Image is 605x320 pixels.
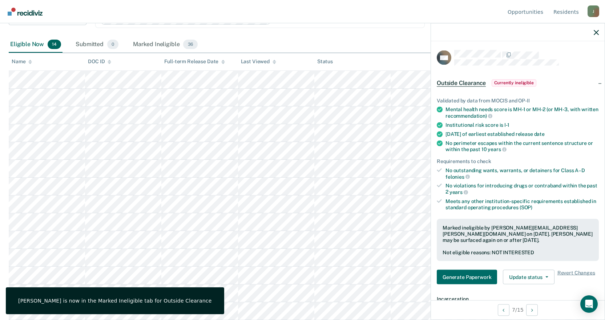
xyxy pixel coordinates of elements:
div: J [588,5,599,17]
span: years [449,189,468,195]
span: (SOP) [520,204,532,210]
div: Eligible Now [9,37,62,53]
div: Marked Ineligible [132,37,199,53]
div: Meets any other institution-specific requirements established in standard operating procedures [445,198,599,210]
div: Full-term Release Date [164,58,225,65]
div: [PERSON_NAME] is now in the Marked Ineligible tab for Outside Clearance [18,297,212,304]
button: Previous Opportunity [498,304,509,316]
button: Generate Paperwork [437,270,497,284]
div: No perimeter escapes within the current sentence structure or within the past 10 [445,140,599,152]
span: 0 [107,40,118,49]
button: Next Opportunity [526,304,538,316]
div: No outstanding wants, warrants, or detainers for Class A–D [445,167,599,179]
span: Outside Clearance [437,79,486,86]
div: DOC ID [88,58,111,65]
span: years [488,146,506,152]
span: 36 [183,40,198,49]
span: felonies [445,174,470,179]
div: [DATE] of earliest established release [445,131,599,137]
span: date [534,131,545,137]
div: Validated by data from MOCIS and OP-II [437,97,599,104]
dt: Incarceration [437,296,599,302]
div: Marked ineligible by [PERSON_NAME][EMAIL_ADDRESS][PERSON_NAME][DOMAIN_NAME] on [DATE]. [PERSON_NA... [443,225,593,243]
div: 7 / 15 [431,300,605,319]
span: recommendation) [445,113,492,118]
div: Status [317,58,333,65]
div: Mental health needs score is MH-1 or MH-2 (or MH-3, with written [445,106,599,119]
div: Name [12,58,32,65]
span: Currently ineligible [492,79,536,86]
span: I-1 [504,122,509,127]
div: Open Intercom Messenger [580,295,598,313]
div: Last Viewed [241,58,276,65]
div: Not eligible reasons: NOT INTERESTED [443,249,593,255]
span: Revert Changes [557,270,595,284]
div: Institutional risk score is [445,122,599,128]
div: Outside ClearanceCurrently ineligible [431,71,605,94]
img: Recidiviz [8,8,43,16]
div: No violations for introducing drugs or contraband within the past 2 [445,183,599,195]
span: 14 [48,40,61,49]
button: Update status [503,270,554,284]
button: Profile dropdown button [588,5,599,17]
div: Submitted [74,37,120,53]
div: Requirements to check [437,158,599,165]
